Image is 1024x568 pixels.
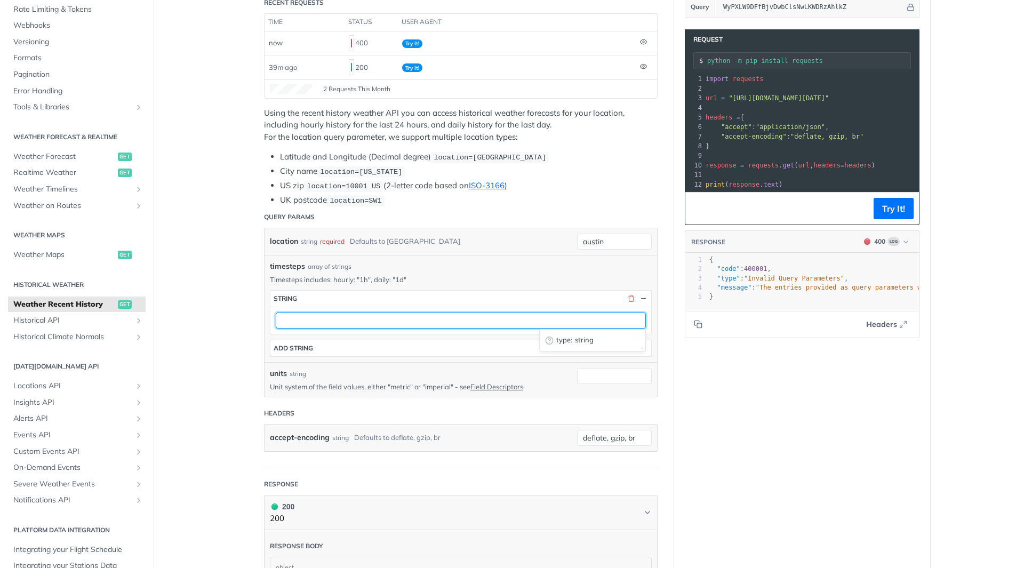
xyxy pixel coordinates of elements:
[707,57,910,65] input: Request instructions
[270,513,294,525] p: 200
[280,180,658,192] li: US zip (2-letter code based on )
[354,430,441,445] div: Defaults to deflate, gzip, br
[134,447,143,456] button: Show subpages for Custom Events API
[685,274,702,283] div: 3
[8,2,146,18] a: Rate Limiting & Tokens
[469,180,505,190] a: ISO-3166
[134,103,143,111] button: Show subpages for Tools & Libraries
[709,275,848,282] span: : ,
[270,541,323,551] div: Response body
[134,496,143,505] button: Show subpages for Notifications API
[269,38,283,47] span: now
[783,162,795,169] span: get
[706,142,709,150] span: }
[8,34,146,50] a: Versioning
[13,102,132,113] span: Tools & Libraries
[323,84,390,94] span: 2 Requests This Month
[280,194,658,206] li: UK postcode
[13,151,115,162] span: Weather Forecast
[13,430,132,441] span: Events API
[264,409,294,418] div: Headers
[8,165,146,181] a: Realtime Weatherget
[402,39,422,48] span: Try It!
[691,2,709,12] span: Query
[13,397,132,408] span: Insights API
[13,446,132,457] span: Custom Events API
[134,316,143,325] button: Show subpages for Historical API
[118,153,132,161] span: get
[685,74,703,84] div: 1
[13,201,132,211] span: Weather on Routes
[744,275,844,282] span: "Invalid Query Parameters"
[691,201,706,217] button: Copy to clipboard
[8,411,146,427] a: Alerts APIShow subpages for Alerts API
[270,261,305,272] span: timesteps
[744,265,767,273] span: 400001
[717,284,751,291] span: "message"
[8,132,146,142] h2: Weather Forecast & realtime
[685,122,703,132] div: 6
[8,50,146,66] a: Formats
[709,265,771,273] span: : ,
[13,332,132,342] span: Historical Climate Normals
[264,107,658,143] p: Using the recent history weather API you can access historical weather forecasts for your locatio...
[8,492,146,508] a: Notifications APIShow subpages for Notifications API
[264,479,298,489] div: Response
[706,114,744,121] span: {
[860,316,914,332] button: Headers
[265,14,345,31] th: time
[301,234,317,249] div: string
[841,162,844,169] span: =
[13,479,132,490] span: Severe Weather Events
[8,280,146,290] h2: Historical Weather
[8,476,146,492] a: Severe Weather EventsShow subpages for Severe Weather Events
[270,291,651,307] button: string
[864,238,870,245] span: 400
[717,275,740,282] span: "type"
[887,237,900,246] span: Log
[748,162,779,169] span: requests
[709,256,713,263] span: {
[706,181,725,188] span: print
[274,344,313,352] div: ADD string
[351,39,352,47] span: 400
[626,294,636,303] button: Delete
[330,197,381,205] span: location=SW1
[706,162,737,169] span: response
[280,165,658,178] li: City name
[470,382,523,391] a: Field Descriptors
[709,293,713,300] span: }
[8,427,146,443] a: Events APIShow subpages for Events API
[270,275,652,284] p: Timesteps includes: hourly: "1h", daily: "1d"
[349,34,394,52] div: 400
[8,181,146,197] a: Weather TimelinesShow subpages for Weather Timelines
[8,444,146,460] a: Custom Events APIShow subpages for Custom Events API
[706,75,729,83] span: import
[398,14,636,31] th: user agent
[685,283,702,292] div: 4
[691,237,726,247] button: RESPONSE
[706,114,733,121] span: headers
[13,86,143,97] span: Error Handling
[264,212,315,222] div: Query Params
[270,84,313,94] canvas: Line Graph
[8,149,146,165] a: Weather Forecastget
[8,378,146,394] a: Locations APIShow subpages for Locations API
[290,369,306,379] div: string
[8,67,146,83] a: Pagination
[134,382,143,390] button: Show subpages for Locations API
[307,182,380,190] span: location=10001 US
[685,141,703,151] div: 8
[134,185,143,194] button: Show subpages for Weather Timelines
[13,184,132,195] span: Weather Timelines
[8,460,146,476] a: On-Demand EventsShow subpages for On-Demand Events
[13,20,143,31] span: Webhooks
[134,480,143,489] button: Show subpages for Severe Weather Events
[8,395,146,411] a: Insights APIShow subpages for Insights API
[118,169,132,177] span: get
[13,495,132,506] span: Notifications API
[434,154,546,162] span: location=[GEOGRAPHIC_DATA]
[706,123,829,131] span: : ,
[790,133,863,140] span: "deflate, gzip, br"
[308,262,351,271] div: array of strings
